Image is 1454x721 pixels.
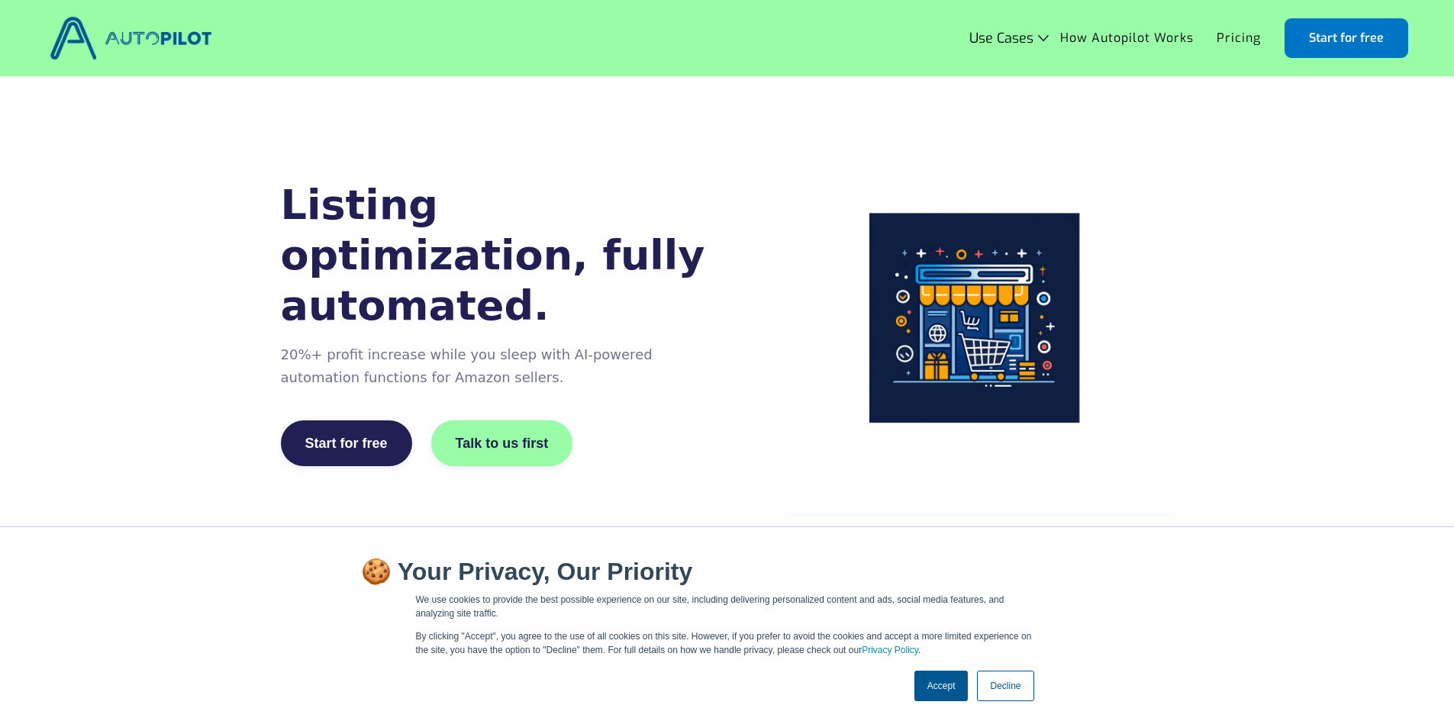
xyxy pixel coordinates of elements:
a: Privacy Policy [862,645,918,655]
div: Talk to us first [456,436,549,451]
div: Start for free [305,436,388,451]
div: Use Cases [969,31,1049,46]
a: Pricing [1205,24,1272,53]
img: Icon Rounded Chevron Dark - BRIX Templates [1038,34,1049,41]
div: Use Cases [969,31,1033,46]
h2: 🍪 Your Privacy, Our Priority [361,558,1094,585]
h1: Listing optimization, fully automated. [281,180,717,331]
a: Talk to us first [430,420,574,467]
p: We use cookies to provide the best possible experience on our site, including delivering personal... [416,593,1039,620]
a: How Autopilot Works [1049,24,1205,53]
p: 20%+ profit increase while you sleep with AI-powered automation functions for Amazon sellers. [281,343,717,389]
p: By clicking "Accept", you agree to the use of all cookies on this site. However, if you prefer to... [416,629,1039,657]
a: Decline [977,671,1033,701]
a: Start for free [1285,18,1408,58]
a: Accept [914,671,969,701]
a: Start for free [281,420,412,466]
